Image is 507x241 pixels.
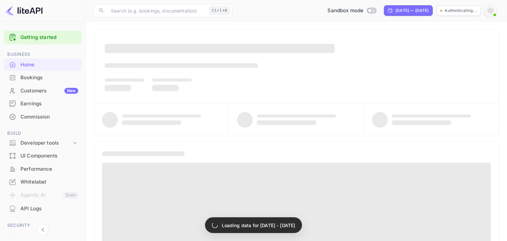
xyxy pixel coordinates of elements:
a: Whitelabel [4,176,82,188]
div: Whitelabel [4,176,82,189]
a: UI Components [4,150,82,162]
span: Security [4,222,82,229]
span: Sandbox mode [327,7,363,15]
span: Business [4,51,82,58]
a: CustomersNew [4,85,82,97]
a: Bookings [4,71,82,84]
div: Earnings [20,100,78,108]
a: Performance [4,163,82,175]
input: Search (e.g. bookings, documentation) [107,4,207,17]
a: Commission [4,111,82,123]
a: Getting started [20,34,78,41]
div: New [64,88,78,94]
div: Switch to Production mode [325,7,379,15]
button: Collapse navigation [37,224,49,236]
a: Home [4,58,82,71]
div: Bookings [20,74,78,82]
div: UI Components [20,152,78,160]
div: Ctrl+K [209,6,230,15]
div: Performance [4,163,82,176]
span: Build [4,130,82,137]
div: Commission [20,113,78,121]
div: API Logs [20,205,78,213]
a: Earnings [4,97,82,110]
img: LiteAPI logo [5,5,43,16]
div: Home [20,61,78,69]
div: Developer tools [20,139,72,147]
div: [DATE] — [DATE] [395,8,428,14]
div: Performance [20,165,78,173]
a: API Logs [4,202,82,215]
p: Authenticating... [445,8,477,14]
p: Loading data for [DATE] - [DATE] [222,222,295,229]
div: Click to change the date range period [384,5,433,16]
div: Getting started [4,31,82,44]
div: Team management [20,232,78,239]
div: Developer tools [4,137,82,149]
div: Customers [20,87,78,95]
div: Whitelabel [20,178,78,186]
